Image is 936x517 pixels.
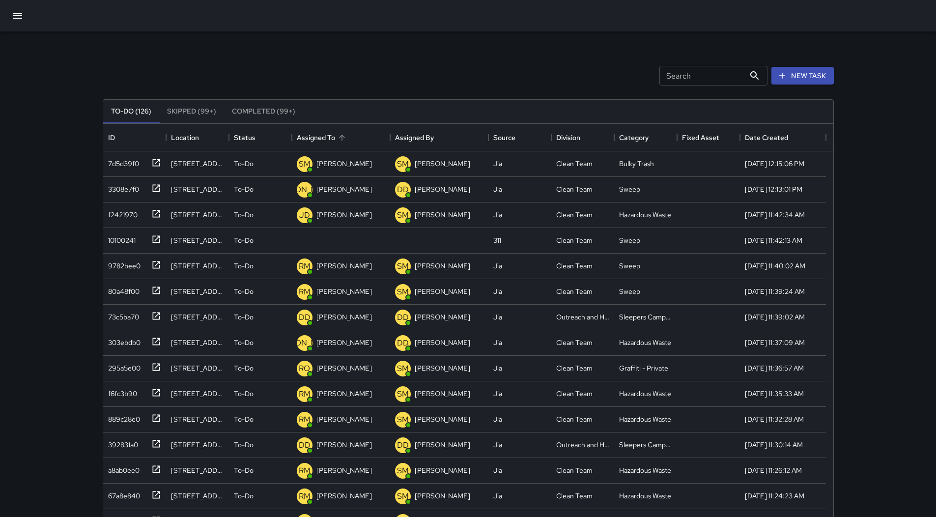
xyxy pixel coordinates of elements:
p: [PERSON_NAME] [272,184,337,196]
div: Clean Team [556,210,593,220]
p: To-Do [234,184,254,194]
p: To-Do [234,440,254,450]
div: Clean Team [556,287,593,296]
p: SM [397,388,409,400]
p: To-Do [234,287,254,296]
div: 8/11/2025, 11:39:24 AM [745,287,805,296]
div: Division [551,124,614,151]
p: RM [299,490,311,502]
p: [PERSON_NAME] [316,261,372,271]
p: [PERSON_NAME] [272,337,337,349]
div: Clean Team [556,389,593,399]
p: RM [299,286,311,298]
div: Jia [493,210,502,220]
div: Hazardous Waste [619,338,671,347]
p: [PERSON_NAME] [316,491,372,501]
div: Division [556,124,580,151]
div: 392831a0 [104,436,138,450]
div: Status [229,124,292,151]
div: Outreach and Hospitality [556,440,609,450]
div: Jia [493,491,502,501]
div: 11 Van Ness Avenue [171,414,224,424]
p: [PERSON_NAME] [415,440,470,450]
div: Sleepers Campers and Loiterers [619,312,672,322]
div: Location [166,124,229,151]
p: To-Do [234,235,254,245]
p: RM [299,465,311,477]
div: 41 12th Street [171,261,224,271]
div: Clean Team [556,414,593,424]
div: 563-599 Franklin Street [171,312,224,322]
div: Assigned By [390,124,488,151]
p: RM [299,388,311,400]
div: 8/11/2025, 11:40:02 AM [745,261,805,271]
div: 180 Redwood Street [171,440,224,450]
p: To-Do [234,159,254,169]
div: Jia [493,465,502,475]
div: ID [108,124,115,151]
div: 8/11/2025, 11:39:02 AM [745,312,805,322]
button: New Task [771,67,834,85]
p: RO [299,363,310,374]
div: Assigned To [297,124,335,151]
div: Jia [493,159,502,169]
div: Clean Team [556,338,593,347]
p: [PERSON_NAME] [415,465,470,475]
p: [PERSON_NAME] [316,312,372,322]
p: DD [397,312,409,323]
div: Category [619,124,649,151]
p: DD [299,439,311,451]
p: SM [299,158,311,170]
div: 135 Van Ness Avenue [171,491,224,501]
p: [PERSON_NAME] [415,338,470,347]
p: [PERSON_NAME] [316,184,372,194]
div: 8/11/2025, 11:32:28 AM [745,414,804,424]
div: Assigned By [395,124,434,151]
div: Category [614,124,677,151]
div: 7d5d39f0 [104,155,139,169]
p: SM [397,490,409,502]
p: [PERSON_NAME] [415,261,470,271]
p: To-Do [234,491,254,501]
div: Graffiti - Private [619,363,668,373]
div: ID [103,124,166,151]
p: [PERSON_NAME] [415,491,470,501]
p: [PERSON_NAME] [415,159,470,169]
div: Status [234,124,255,151]
div: Jia [493,389,502,399]
div: 67a8e840 [104,487,140,501]
div: Date Created [740,124,826,151]
button: To-Do (126) [103,100,159,123]
div: Fixed Asset [682,124,719,151]
div: Sweep [619,287,640,296]
div: Jia [493,184,502,194]
div: 8/11/2025, 11:42:34 AM [745,210,805,220]
div: 100 Van Ness Avenue [171,465,224,475]
div: a8ab0ee0 [104,461,140,475]
p: SM [397,260,409,272]
div: Bulky Trash [619,159,654,169]
div: Sweep [619,184,640,194]
div: f2421970 [104,206,138,220]
p: [PERSON_NAME] [415,287,470,296]
div: Jia [493,312,502,322]
div: Jia [493,287,502,296]
p: [PERSON_NAME] [415,210,470,220]
p: SM [397,158,409,170]
p: [PERSON_NAME] [415,389,470,399]
div: 311 [493,235,501,245]
div: 889c28e0 [104,410,140,424]
div: Hazardous Waste [619,491,671,501]
p: [PERSON_NAME] [316,389,372,399]
div: 8/11/2025, 11:24:23 AM [745,491,804,501]
div: Jia [493,440,502,450]
div: Sleepers Campers and Loiterers [619,440,672,450]
div: 8/11/2025, 11:42:13 AM [745,235,802,245]
p: RM [299,414,311,426]
p: To-Do [234,414,254,424]
div: Date Created [745,124,788,151]
p: RM [299,260,311,272]
div: 3308e7f0 [104,180,139,194]
div: Clean Team [556,363,593,373]
div: Clean Team [556,465,593,475]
